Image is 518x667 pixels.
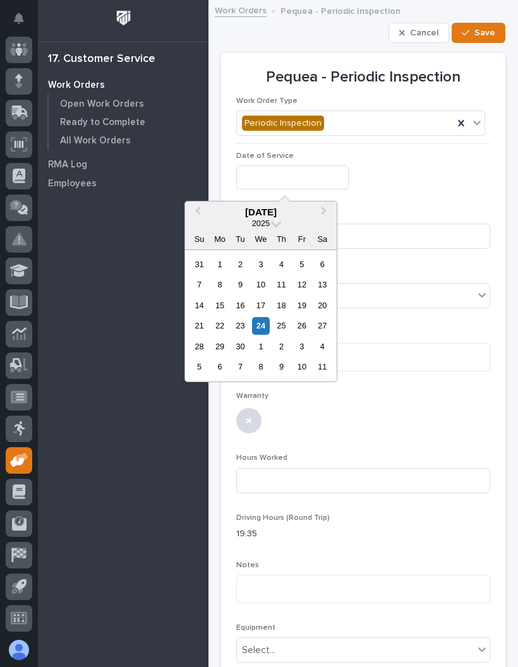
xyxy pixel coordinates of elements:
div: Choose Monday, September 1st, 2025 [211,256,228,273]
p: Open Work Orders [60,99,144,110]
a: Work Orders [215,3,267,17]
div: Choose Wednesday, September 3rd, 2025 [252,256,269,273]
div: Sa [314,231,331,248]
div: Choose Monday, September 29th, 2025 [211,338,228,355]
div: Choose Sunday, September 14th, 2025 [191,297,208,314]
div: Su [191,231,208,248]
a: Work Orders [38,75,208,94]
button: users-avatar [6,637,32,663]
span: Work Order Type [236,97,298,105]
button: Previous Month [186,203,207,223]
div: Choose Thursday, September 11th, 2025 [273,276,290,293]
span: Hours Worked [236,454,287,462]
div: Choose Saturday, September 13th, 2025 [314,276,331,293]
div: Choose Saturday, September 6th, 2025 [314,256,331,273]
div: Choose Sunday, September 28th, 2025 [191,338,208,355]
div: Mo [211,231,228,248]
p: Employees [48,178,97,189]
div: Choose Friday, September 26th, 2025 [293,317,310,334]
div: Choose Monday, October 6th, 2025 [211,358,228,375]
p: 19.35 [236,527,490,541]
div: Choose Tuesday, September 23rd, 2025 [232,317,249,334]
div: 17. Customer Service [48,52,155,66]
div: Tu [232,231,249,248]
div: Choose Wednesday, September 17th, 2025 [252,297,269,314]
div: Notifications [16,13,32,33]
button: Notifications [6,5,32,32]
div: Choose Tuesday, September 16th, 2025 [232,297,249,314]
div: Choose Wednesday, September 24th, 2025 [252,317,269,334]
div: Choose Saturday, September 20th, 2025 [314,297,331,314]
p: All Work Orders [60,135,131,147]
p: Pequea - Periodic Inspection [280,3,401,17]
a: RMA Log [38,155,208,174]
div: Choose Saturday, October 4th, 2025 [314,338,331,355]
div: Choose Tuesday, September 9th, 2025 [232,276,249,293]
span: Date of Service [236,152,294,160]
button: Save [452,23,505,43]
div: Th [273,231,290,248]
a: All Work Orders [49,131,208,149]
span: Equipment [236,624,275,632]
div: Choose Thursday, October 9th, 2025 [273,358,290,375]
div: Choose Thursday, September 25th, 2025 [273,317,290,334]
div: Choose Tuesday, September 2nd, 2025 [232,256,249,273]
span: 2025 [252,219,270,228]
div: Choose Tuesday, September 30th, 2025 [232,338,249,355]
div: Choose Thursday, September 18th, 2025 [273,297,290,314]
p: Ready to Complete [60,117,145,128]
div: Choose Wednesday, September 10th, 2025 [252,276,269,293]
div: We [252,231,269,248]
div: Choose Friday, September 12th, 2025 [293,276,310,293]
div: Fr [293,231,310,248]
div: Choose Monday, September 8th, 2025 [211,276,228,293]
div: Choose Tuesday, October 7th, 2025 [232,358,249,375]
div: Choose Friday, September 19th, 2025 [293,297,310,314]
div: Choose Saturday, September 27th, 2025 [314,317,331,334]
button: Cancel [388,23,449,43]
button: Next Month [315,203,335,223]
div: Choose Friday, September 5th, 2025 [293,256,310,273]
div: month 2025-09 [189,254,332,377]
a: Open Work Orders [49,95,208,112]
div: Choose Monday, September 15th, 2025 [211,297,228,314]
div: Choose Sunday, September 7th, 2025 [191,276,208,293]
div: Choose Sunday, September 21st, 2025 [191,317,208,334]
span: Driving Hours (Round Trip) [236,514,330,522]
div: Choose Monday, September 22nd, 2025 [211,317,228,334]
div: Choose Saturday, October 11th, 2025 [314,358,331,375]
span: Notes [236,562,259,569]
div: Choose Wednesday, October 8th, 2025 [252,358,269,375]
span: Cancel [410,27,438,39]
a: Employees [38,174,208,193]
span: Warranty [236,392,268,400]
div: Choose Sunday, August 31st, 2025 [191,256,208,273]
div: Choose Friday, October 10th, 2025 [293,358,310,375]
div: Choose Sunday, October 5th, 2025 [191,358,208,375]
div: Choose Wednesday, October 1st, 2025 [252,338,269,355]
div: Choose Friday, October 3rd, 2025 [293,338,310,355]
span: Save [474,27,495,39]
p: RMA Log [48,159,87,171]
div: Periodic Inspection [242,116,324,131]
div: [DATE] [185,207,337,218]
div: Select... [242,644,275,657]
div: Choose Thursday, October 2nd, 2025 [273,338,290,355]
div: Choose Thursday, September 4th, 2025 [273,256,290,273]
p: Pequea - Periodic Inspection [236,68,490,87]
img: Workspace Logo [112,6,135,30]
p: Work Orders [48,80,105,91]
a: Ready to Complete [49,113,208,131]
